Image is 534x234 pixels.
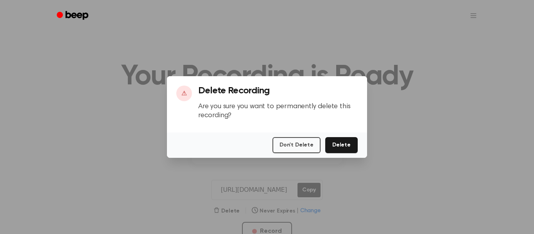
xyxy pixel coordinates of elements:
h3: Delete Recording [198,86,358,96]
button: Don't Delete [272,137,321,153]
div: ⚠ [176,86,192,101]
p: Are you sure you want to permanently delete this recording? [198,102,358,120]
button: Delete [325,137,358,153]
button: Open menu [464,6,483,25]
a: Beep [51,8,95,23]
